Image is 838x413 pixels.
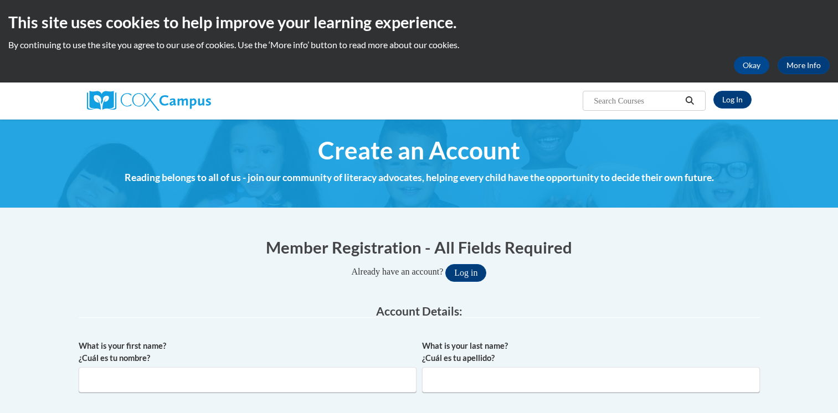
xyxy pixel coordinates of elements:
span: Already have an account? [352,267,444,276]
input: Metadata input [422,367,760,393]
h1: Member Registration - All Fields Required [79,236,760,259]
input: Metadata input [79,367,417,393]
p: By continuing to use the site you agree to our use of cookies. Use the ‘More info’ button to read... [8,39,830,51]
button: Search [681,94,698,107]
img: Cox Campus [87,91,211,111]
a: More Info [778,56,830,74]
label: What is your first name? ¿Cuál es tu nombre? [79,340,417,364]
input: Search Courses [593,94,681,107]
span: Create an Account [318,136,520,165]
label: What is your last name? ¿Cuál es tu apellido? [422,340,760,364]
h2: This site uses cookies to help improve your learning experience. [8,11,830,33]
span: Account Details: [376,304,462,318]
a: Log In [713,91,752,109]
h4: Reading belongs to all of us - join our community of literacy advocates, helping every child have... [79,171,760,185]
button: Okay [734,56,769,74]
button: Log in [445,264,486,282]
